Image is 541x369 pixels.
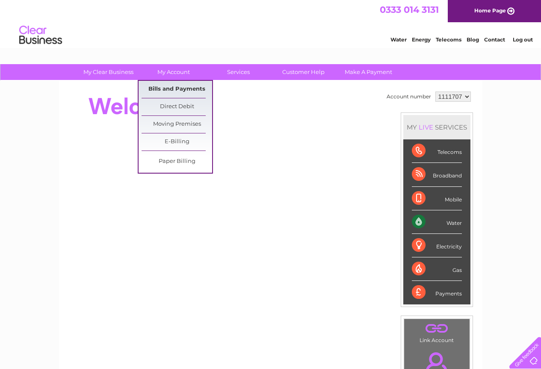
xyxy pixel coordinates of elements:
a: Blog [467,36,479,43]
a: My Clear Business [73,64,144,80]
a: Paper Billing [142,153,212,170]
div: Telecoms [412,139,462,163]
a: 0333 014 3131 [380,4,439,15]
a: Telecoms [436,36,461,43]
div: Payments [412,281,462,304]
a: Contact [484,36,505,43]
a: Log out [513,36,533,43]
div: Water [412,210,462,234]
a: Energy [412,36,431,43]
td: Account number [384,89,433,104]
div: Mobile [412,187,462,210]
a: Direct Debit [142,98,212,115]
a: Water [390,36,407,43]
div: Broadband [412,163,462,186]
a: Bills and Payments [142,81,212,98]
a: Customer Help [268,64,339,80]
td: Link Account [404,319,470,345]
img: logo.png [19,22,62,48]
a: E-Billing [142,133,212,151]
a: Moving Premises [142,116,212,133]
a: Make A Payment [333,64,404,80]
div: Gas [412,257,462,281]
div: MY SERVICES [403,115,470,139]
a: Services [203,64,274,80]
div: Clear Business is a trading name of Verastar Limited (registered in [GEOGRAPHIC_DATA] No. 3667643... [69,5,473,41]
a: My Account [138,64,209,80]
div: LIVE [417,123,435,131]
div: Electricity [412,234,462,257]
a: . [406,321,467,336]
